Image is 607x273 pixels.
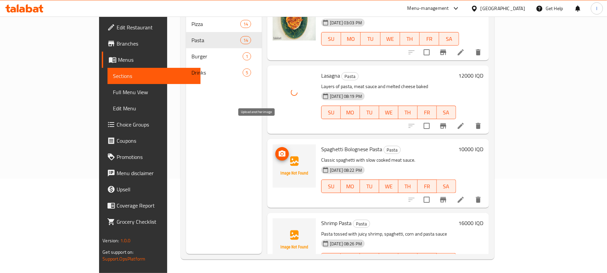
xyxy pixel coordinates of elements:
span: Menu disclaimer [117,169,195,177]
span: Select to update [420,45,434,59]
a: Menus [102,52,201,68]
button: FR [418,106,437,119]
div: items [243,52,251,60]
span: Shrimp Pasta [321,218,352,228]
div: Pizza14 [186,16,262,32]
span: TH [403,34,417,44]
button: TU [360,106,379,119]
span: Get support on: [102,248,133,256]
button: FR [418,180,437,193]
span: Drinks [191,69,242,77]
div: Drinks5 [186,64,262,81]
nav: Menu sections [186,13,262,83]
div: Pasta [353,220,370,228]
span: [DATE] 08:22 PM [327,167,365,173]
span: SU [324,108,338,117]
button: TU [360,180,379,193]
button: WE [381,32,400,46]
img: Shrimp Pasta [273,218,316,262]
button: TH [398,180,418,193]
span: SA [439,182,453,191]
button: SA [439,32,459,46]
div: items [243,69,251,77]
span: Branches [117,39,195,48]
span: Grocery Checklist [117,218,195,226]
button: TH [398,253,418,267]
button: Branch-specific-item [435,118,451,134]
a: Full Menu View [108,84,201,100]
span: SU [324,34,338,44]
a: Promotions [102,149,201,165]
button: WE [379,180,398,193]
h6: 16000 IQD [459,218,484,228]
p: Classic spaghetti with slow cooked meat sauce. [321,156,456,164]
span: [DATE] 03:03 PM [327,20,365,26]
span: TU [363,108,376,117]
span: TH [401,182,415,191]
span: WE [383,34,397,44]
span: FR [420,182,434,191]
div: Pizza [191,20,240,28]
button: FR [418,253,437,267]
span: FR [420,108,434,117]
span: Promotions [117,153,195,161]
div: Menu-management [407,4,449,12]
a: Coverage Report [102,197,201,214]
span: MO [344,34,358,44]
button: WE [379,106,398,119]
button: TU [361,32,380,46]
span: Coverage Report [117,201,195,210]
img: Spaghetti Bolognese Pasta [273,144,316,188]
span: Upsell [117,185,195,193]
button: delete [470,192,486,208]
span: TU [363,182,376,191]
div: Pasta [341,72,359,80]
span: [DATE] 08:26 PM [327,241,365,247]
span: [DATE] 08:19 PM [327,93,365,100]
span: 5 [243,70,251,76]
button: TH [400,32,420,46]
span: 14 [241,21,251,27]
span: 1.0.0 [120,236,131,245]
span: Full Menu View [113,88,195,96]
span: Spaghetti Bolognese Pasta [321,144,382,154]
span: Edit Restaurant [117,23,195,31]
span: FR [422,34,436,44]
span: Select to update [420,193,434,207]
a: Branches [102,35,201,52]
h6: 12000 IQD [459,71,484,80]
span: MO [343,182,357,191]
span: MO [343,108,357,117]
button: SA [437,106,456,119]
span: Edit Menu [113,104,195,112]
button: MO [341,106,360,119]
button: upload picture [275,147,289,161]
span: Pasta [191,36,240,44]
span: Pasta [342,73,358,80]
span: TU [363,34,377,44]
button: SU [321,180,341,193]
div: Pasta [384,146,401,154]
div: Burger1 [186,48,262,64]
span: Sections [113,72,195,80]
a: Edit menu item [457,122,465,130]
span: Menus [118,56,195,64]
span: Choice Groups [117,120,195,129]
span: Pasta [353,220,370,228]
span: Version: [102,236,119,245]
span: l [596,5,597,12]
div: [GEOGRAPHIC_DATA] [481,5,525,12]
span: WE [382,108,396,117]
span: Pasta [384,146,400,154]
button: TU [360,253,379,267]
a: Coupons [102,133,201,149]
h6: 10000 IQD [459,144,484,154]
span: TH [401,108,415,117]
span: Coupons [117,137,195,145]
button: SU [321,253,341,267]
a: Choice Groups [102,116,201,133]
span: 14 [241,37,251,44]
span: SA [439,108,453,117]
button: FR [420,32,439,46]
div: items [240,20,251,28]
